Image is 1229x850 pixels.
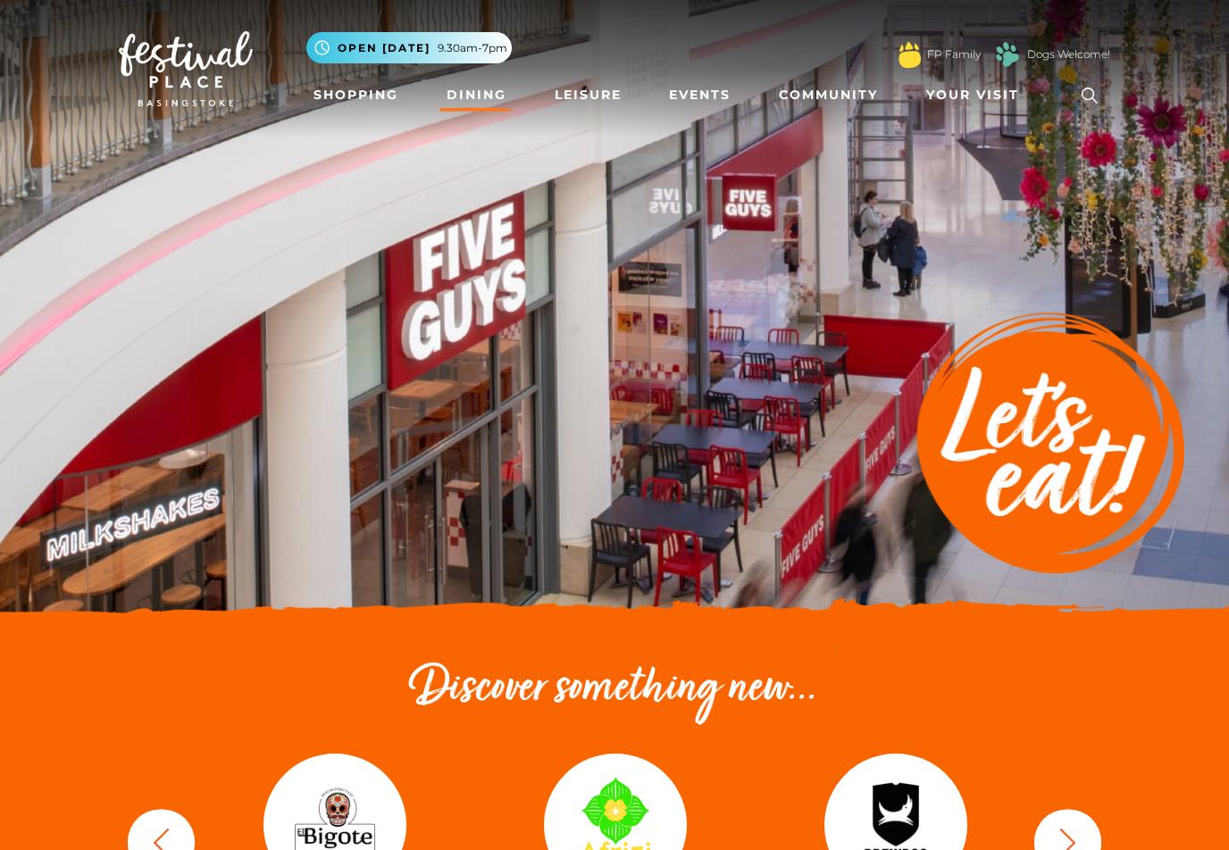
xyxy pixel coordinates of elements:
a: Dining [439,79,514,112]
span: Your Visit [926,86,1019,104]
span: Open [DATE] [338,40,431,56]
button: Open [DATE] 9.30am-7pm [306,32,512,63]
a: Dogs Welcome! [1027,46,1110,62]
a: Community [772,79,885,112]
a: Your Visit [919,79,1035,112]
a: FP Family [927,46,981,62]
a: Events [662,79,738,112]
a: Shopping [306,79,405,112]
a: Leisure [548,79,629,112]
span: 9.30am-7pm [438,40,507,56]
h2: Discover something new... [119,661,1110,718]
img: Festival Place Logo [119,31,253,106]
